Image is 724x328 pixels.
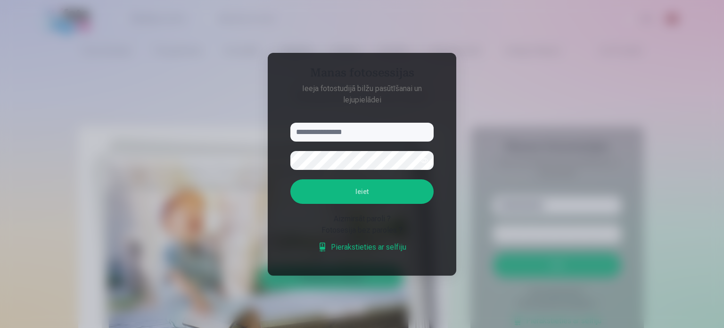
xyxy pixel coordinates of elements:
[290,213,434,225] div: Aizmirsāt paroli ?
[290,225,434,236] div: Fotosesija bez paroles ?
[281,83,443,106] p: Ieeja fotostudijā bilžu pasūtīšanai un lejupielādei
[281,66,443,83] h4: Manas fotosessijas
[290,179,434,204] button: Ieiet
[318,242,406,253] a: Pierakstieties ar selfiju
